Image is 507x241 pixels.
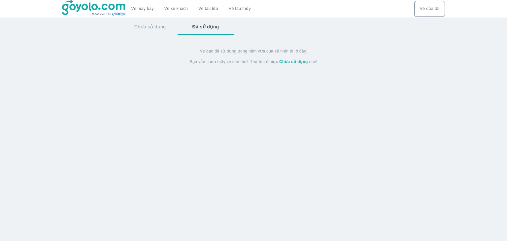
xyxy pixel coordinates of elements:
[193,1,223,17] a: Vé tàu lửa
[414,1,445,17] button: Vé của tôi
[250,59,317,64] span: Thử tìm ở mục nhé!
[200,49,307,54] span: Vé bạn đã sử dụng trong năm vừa qua sẽ hiển thị ở đây.
[279,59,308,64] strong: Chưa sử dụng
[179,18,232,35] button: Đã sử dụng
[414,1,445,17] div: choose transportation mode
[131,6,154,11] a: Vé máy bay
[121,18,179,35] button: Chưa sử dụng
[121,18,386,35] div: basic tabs example
[223,1,256,17] button: Vé tàu thủy
[189,59,249,64] span: Bạn vẫn chưa thấy vé cần tìm?
[164,6,188,11] a: Vé xe khách
[126,1,256,17] div: choose transportation mode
